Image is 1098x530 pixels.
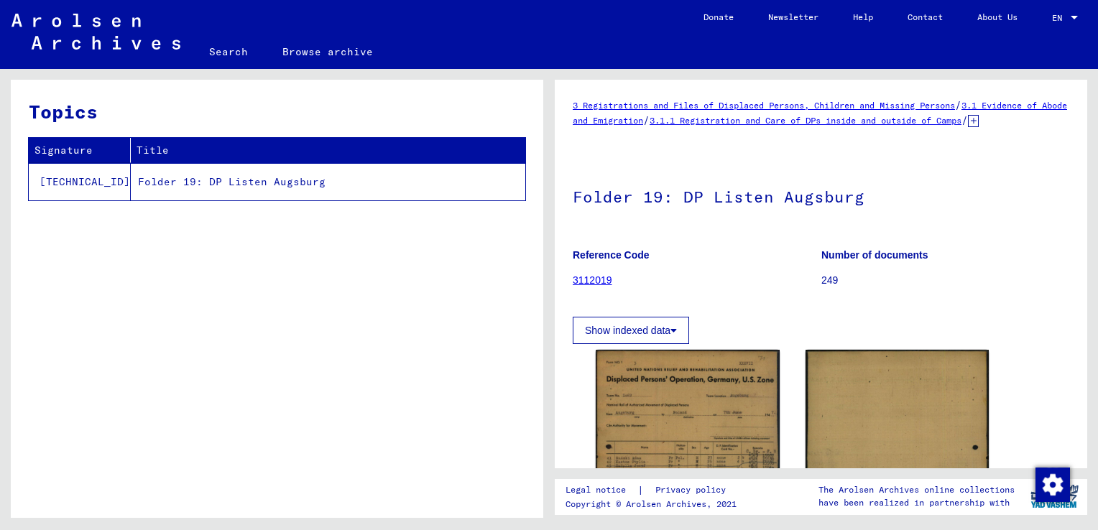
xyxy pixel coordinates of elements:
[821,273,1069,288] p: 249
[643,113,650,126] span: /
[818,496,1015,509] p: have been realized in partnership with
[1035,468,1070,502] img: Change consent
[11,14,180,50] img: Arolsen_neg.svg
[644,483,743,498] a: Privacy policy
[650,115,961,126] a: 3.1.1 Registration and Care of DPs inside and outside of Camps
[131,138,525,163] th: Title
[29,98,525,126] h3: Topics
[1035,467,1069,501] div: Change consent
[821,249,928,261] b: Number of documents
[192,34,265,69] a: Search
[573,100,955,111] a: 3 Registrations and Files of Displaced Persons, Children and Missing Persons
[961,113,968,126] span: /
[265,34,390,69] a: Browse archive
[1028,478,1081,514] img: yv_logo.png
[1052,13,1068,23] span: EN
[29,163,131,200] td: [TECHNICAL_ID]
[818,483,1015,496] p: The Arolsen Archives online collections
[29,138,131,163] th: Signature
[573,249,650,261] b: Reference Code
[566,483,637,498] a: Legal notice
[955,98,961,111] span: /
[566,483,743,498] div: |
[573,164,1069,227] h1: Folder 19: DP Listen Augsburg
[573,274,612,286] a: 3112019
[566,498,743,511] p: Copyright © Arolsen Archives, 2021
[573,317,689,344] button: Show indexed data
[131,163,525,200] td: Folder 19: DP Listen Augsburg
